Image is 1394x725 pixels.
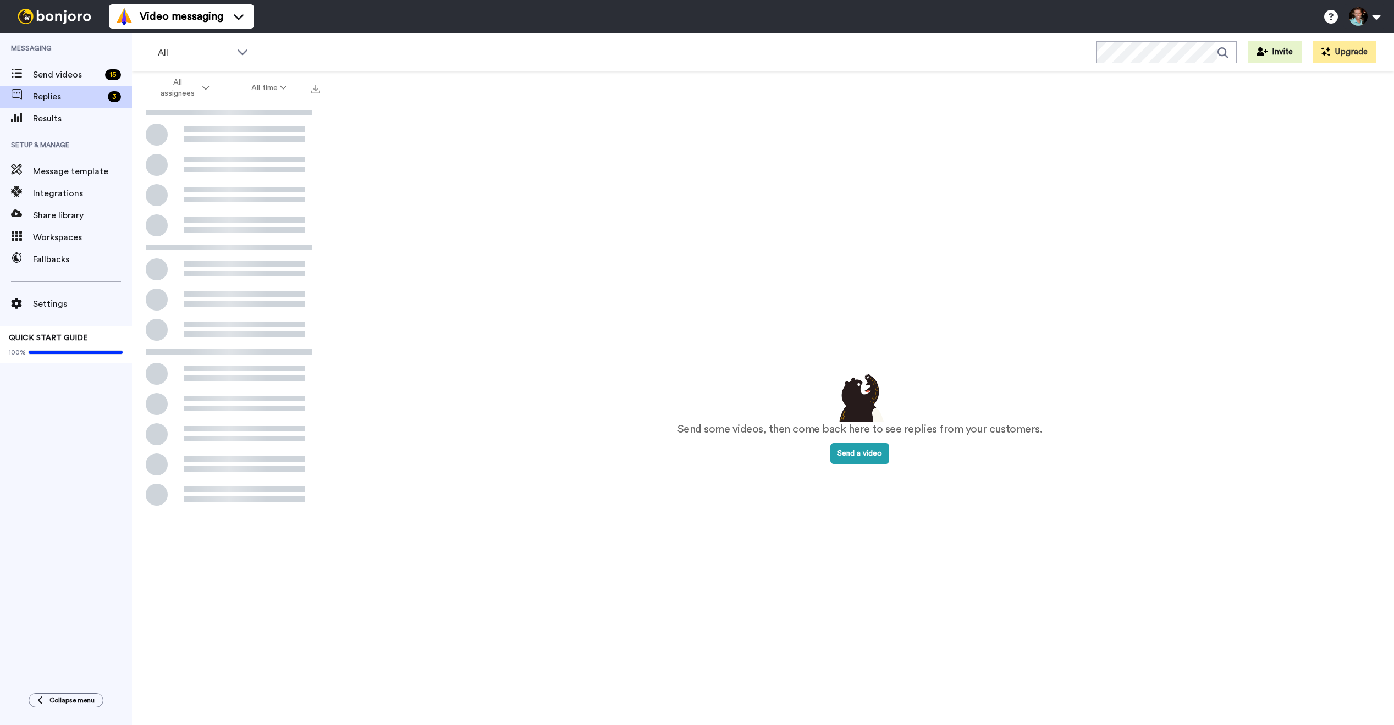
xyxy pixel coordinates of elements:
span: Share library [33,209,132,222]
span: 100% [9,348,26,357]
span: All [158,46,232,59]
span: QUICK START GUIDE [9,334,88,342]
span: Replies [33,90,103,103]
button: All time [230,78,308,98]
img: vm-color.svg [115,8,133,25]
div: 15 [105,69,121,80]
button: Invite [1248,41,1302,63]
button: Upgrade [1313,41,1376,63]
img: results-emptystates.png [833,371,888,422]
span: Results [33,112,132,125]
span: Integrations [33,187,132,200]
span: Message template [33,165,132,178]
img: export.svg [311,85,320,93]
div: 3 [108,91,121,102]
span: Send videos [33,68,101,81]
button: Collapse menu [29,693,103,707]
button: All assignees [134,73,230,103]
span: Video messaging [140,9,223,24]
img: bj-logo-header-white.svg [13,9,96,24]
p: Send some videos, then come back here to see replies from your customers. [677,422,1043,438]
span: Collapse menu [49,696,95,705]
button: Export all results that match these filters now. [308,80,323,96]
span: Workspaces [33,231,132,244]
span: Settings [33,297,132,311]
span: All assignees [156,77,200,99]
span: Fallbacks [33,253,132,266]
a: Send a video [830,450,889,457]
button: Send a video [830,443,889,464]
